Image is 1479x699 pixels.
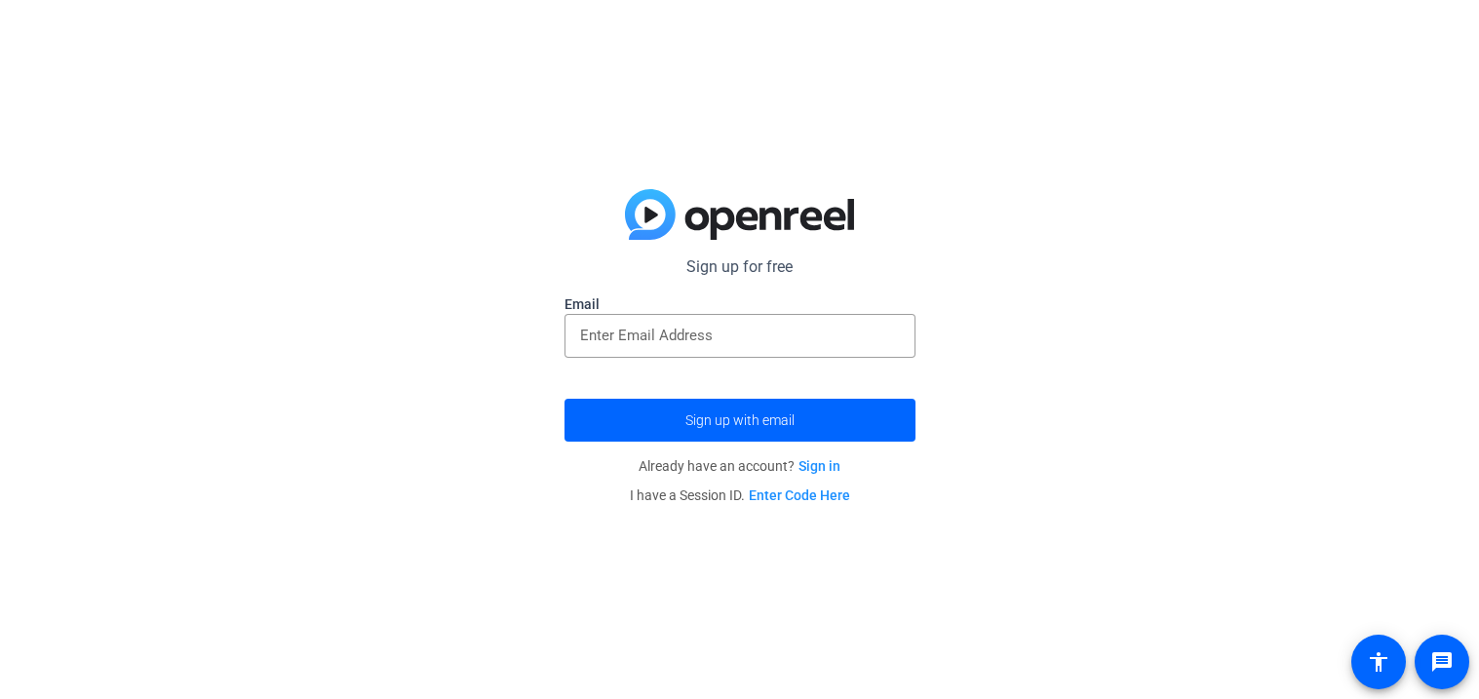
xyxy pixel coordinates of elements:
a: Enter Code Here [749,487,850,503]
a: Sign in [798,458,840,474]
mat-icon: accessibility [1367,650,1390,674]
p: Sign up for free [564,255,915,279]
img: blue-gradient.svg [625,189,854,240]
label: Email [564,294,915,314]
mat-icon: message [1430,650,1454,674]
button: Sign up with email [564,399,915,442]
span: I have a Session ID. [630,487,850,503]
span: Already have an account? [639,458,840,474]
input: Enter Email Address [580,324,900,347]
